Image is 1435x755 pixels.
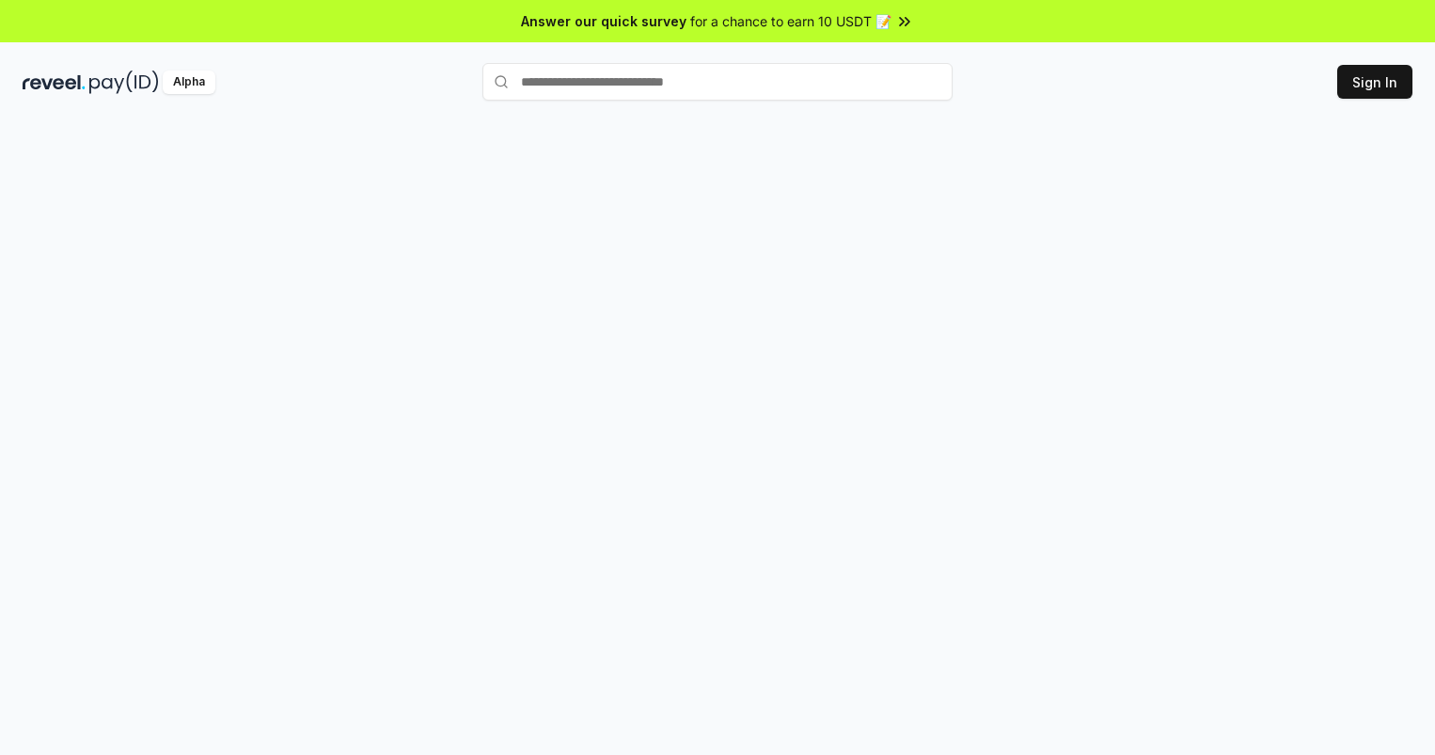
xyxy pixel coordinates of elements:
img: pay_id [89,71,159,94]
span: for a chance to earn 10 USDT 📝 [690,11,891,31]
div: Alpha [163,71,215,94]
img: reveel_dark [23,71,86,94]
button: Sign In [1337,65,1412,99]
span: Answer our quick survey [521,11,686,31]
